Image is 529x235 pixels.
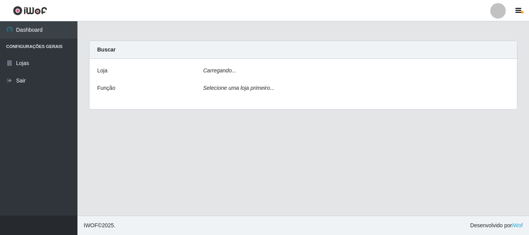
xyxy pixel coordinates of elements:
[470,221,523,230] span: Desenvolvido por
[203,67,237,74] i: Carregando...
[84,222,98,228] span: IWOF
[84,221,115,230] span: © 2025 .
[13,6,47,15] img: CoreUI Logo
[512,222,523,228] a: iWof
[203,85,275,91] i: Selecione uma loja primeiro...
[97,84,115,92] label: Função
[97,67,107,75] label: Loja
[97,46,115,53] strong: Buscar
